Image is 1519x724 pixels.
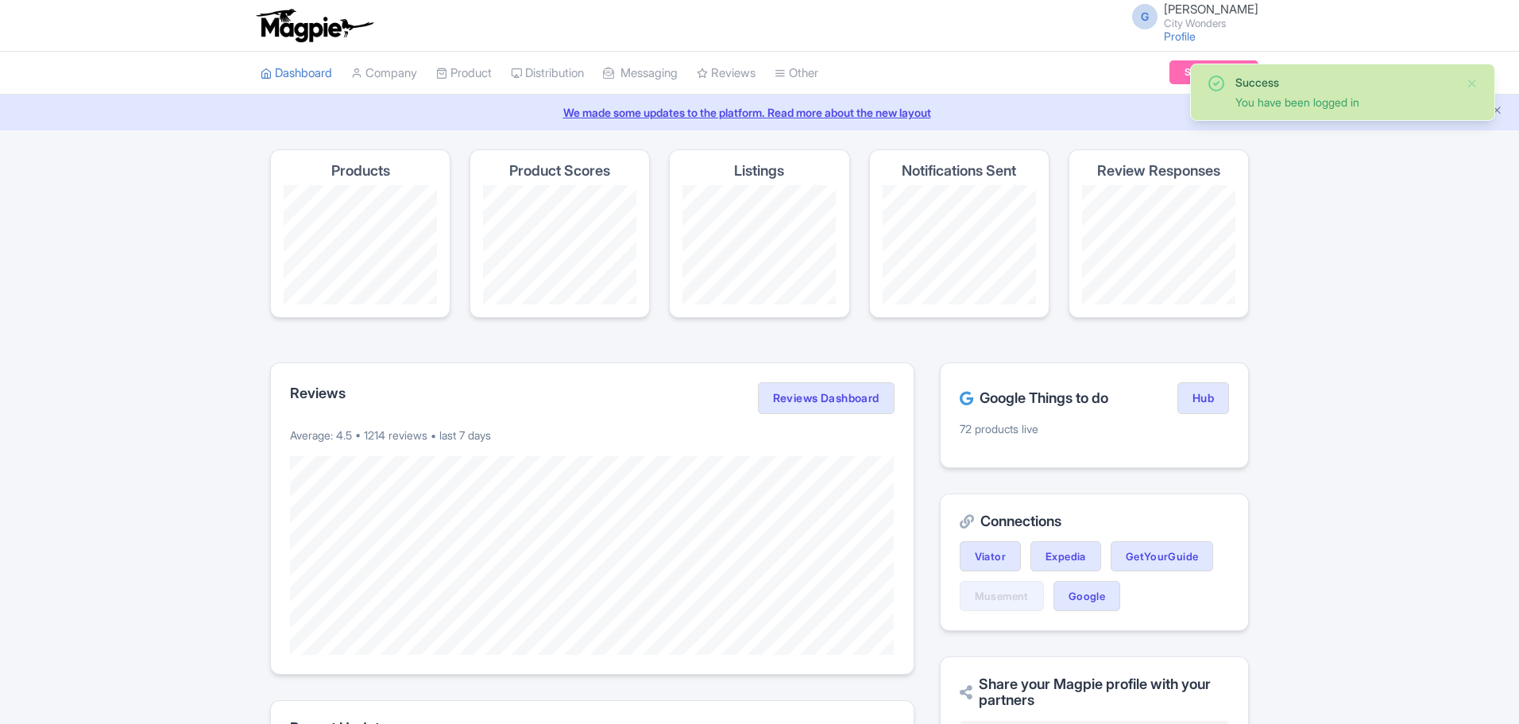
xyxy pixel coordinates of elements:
[758,382,895,414] a: Reviews Dashboard
[902,163,1016,179] h4: Notifications Sent
[1235,74,1453,91] div: Success
[511,52,584,95] a: Distribution
[290,385,346,401] h2: Reviews
[509,163,610,179] h4: Product Scores
[603,52,678,95] a: Messaging
[1177,382,1229,414] a: Hub
[960,581,1044,611] a: Musement
[253,8,376,43] img: logo-ab69f6fb50320c5b225c76a69d11143b.png
[960,541,1021,571] a: Viator
[290,427,895,443] p: Average: 4.5 • 1214 reviews • last 7 days
[436,52,492,95] a: Product
[1097,163,1220,179] h4: Review Responses
[960,390,1108,406] h2: Google Things to do
[1164,2,1258,17] span: [PERSON_NAME]
[351,52,417,95] a: Company
[331,163,390,179] h4: Products
[734,163,784,179] h4: Listings
[960,676,1229,708] h2: Share your Magpie profile with your partners
[10,104,1509,121] a: We made some updates to the platform. Read more about the new layout
[1169,60,1258,84] a: Subscription
[775,52,818,95] a: Other
[1491,103,1503,121] button: Close announcement
[697,52,756,95] a: Reviews
[960,513,1229,529] h2: Connections
[1235,94,1453,110] div: You have been logged in
[1466,74,1478,93] button: Close
[1030,541,1101,571] a: Expedia
[1111,541,1214,571] a: GetYourGuide
[261,52,332,95] a: Dashboard
[1053,581,1120,611] a: Google
[1132,4,1158,29] span: G
[1164,29,1196,43] a: Profile
[1123,3,1258,29] a: G [PERSON_NAME] City Wonders
[1164,18,1258,29] small: City Wonders
[960,420,1229,437] p: 72 products live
